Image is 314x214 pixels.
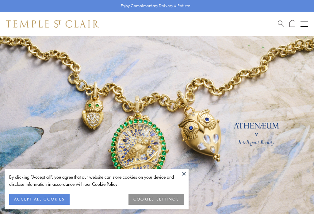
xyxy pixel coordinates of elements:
a: Search [278,20,284,28]
div: By clicking “Accept all”, you agree that our website can store cookies on your device and disclos... [9,174,184,188]
p: Enjoy Complimentary Delivery & Returns [121,3,190,9]
button: COOKIES SETTINGS [128,194,184,205]
a: Open Shopping Bag [289,20,295,28]
button: Open navigation [301,20,308,28]
button: ACCEPT ALL COOKIES [9,194,70,205]
img: Temple St. Clair [6,20,99,28]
